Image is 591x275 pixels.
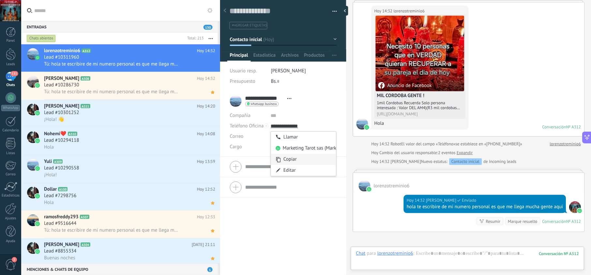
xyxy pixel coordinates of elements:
img: icon [35,166,40,171]
div: Cargo [230,142,266,152]
div: 312 [539,251,579,256]
span: Nuevo estatus: [421,158,447,165]
div: Hoy 14:32 [406,197,426,204]
div: Contacto inicial [449,158,482,165]
a: avataricon[PERSON_NAME]A308Hoy 14:32Lead #10286730Tú: hola te escribire de mi numero personal es ... [21,72,220,99]
span: lorenzotreminio6 [359,180,370,192]
a: avatariconramosfreddy293A307Hoy 12:33Lead #9516644Tú: hola te escribire de mi numero personal es ... [21,210,220,238]
span: Tú: hola te escribire de mi numero personal es que me llega mucha gente aqui [44,227,179,233]
img: icon [35,138,40,143]
span: Hola [44,144,54,150]
div: Panel [1,39,20,43]
a: avatariconYuliA309Hoy 13:59Lead #10290558¡Hola! [21,155,220,182]
span: Dollar [44,186,57,193]
div: Ayuda [1,239,20,243]
span: jesus hernandez [569,201,581,213]
div: № A312 [566,219,581,224]
span: Tú: hola te escribire de mi numero personal es que me llega mucha gente aqui [44,89,179,95]
span: A308 [81,76,90,80]
span: lorenzotreminio6 [44,48,80,54]
span: Teléfono Oficina [230,123,264,129]
span: Lead #9516644 [44,220,76,227]
span: Correo [230,133,244,139]
span: A312 [81,49,91,53]
span: lorenzotreminio6 [356,118,368,130]
div: de Incoming leads [421,158,516,165]
span: A311 [81,104,90,108]
span: Tú: hola te escribire de mi numero personal es que me llega mucha gente aqui [44,61,179,67]
span: se establece en «[PHONE_NUMBER]» [455,141,522,147]
span: Hoy 12:33 [197,214,215,220]
div: Bs. [271,76,337,87]
span: Archivos [281,52,299,62]
div: Conversación [542,124,566,130]
img: icon [35,111,40,115]
img: icon [35,55,40,60]
span: Hoy 14:32 [197,48,215,54]
div: Total: 213 [185,35,204,42]
a: avataricon[PERSON_NAME]A304[DATE] 21:11Lead #8855334Buenas noches [21,238,220,266]
div: Llamar [271,132,336,143]
span: Buenas noches [44,255,75,261]
div: Ajustes [1,216,20,221]
span: Cargo [230,144,242,149]
div: Hoy 14:32 [374,8,393,14]
span: : [413,250,414,257]
span: Hoy 14:08 [197,131,215,137]
span: jesus hernandez (Oficina de Venta) [426,197,456,204]
span: Lead #8855334 [44,248,76,254]
div: Hoy 14:32 [371,141,391,147]
span: [PERSON_NAME] [44,103,79,109]
img: Marketing Tarot sas (Marketing Tarot sas) [276,146,280,151]
span: Lead #10290558 [44,165,79,171]
span: Lead #10286730 [44,82,79,88]
div: Entradas [21,21,218,33]
span: whatsapp business [251,102,277,106]
a: avatariconlorenzotreminio6A312Hoy 14:32Lead #10311960Tú: hola te escribire de mi numero personal ... [21,44,220,72]
span: A309 [53,159,63,164]
span: Yuli [44,158,52,165]
a: lorenzotreminio6 [550,141,581,147]
div: [URL][DOMAIN_NAME] [377,111,463,116]
div: Copiar [271,154,336,165]
span: Lead #7298756 [44,193,76,199]
span: Enviado [462,197,476,204]
div: lorenzotreminio6 [377,250,413,256]
span: Lead #10294118 [44,137,79,144]
div: Chats [1,83,20,87]
span: 1 [207,267,213,272]
img: icon [35,83,40,88]
a: avatariconNohemi❤️A310Hoy 14:08Lead #10294118Hola [21,127,220,155]
a: Anuncio de FacebookMIL CORDOBA GENTE !1mil Cordobas Recuerda Solo persona interesada : Valor DEL ... [376,16,464,118]
div: Menciones & Chats de equipo [21,263,218,275]
a: avatariconDollarA100Hoy 12:52Lead #7298756Hola [21,183,220,210]
span: Productos [304,52,325,62]
img: icon [35,194,40,198]
img: waba.svg [577,209,582,213]
span: Lead #10311960 [44,54,79,61]
div: Correo [1,172,20,177]
div: WhatsApp [1,105,20,111]
span: El valor del campo «Teléfono» [401,141,455,147]
a: Expandir [457,150,473,156]
div: Resumir [486,218,500,224]
div: Hola [374,120,465,127]
div: 1mil Cordobas Recuerda Solo persona interesada : Valor DEL AM4)(R3 mil cordobas GENTE [377,100,463,110]
img: icon [35,222,40,226]
div: Chats abiertos [27,35,56,42]
span: 130 [203,25,213,30]
span: para [367,250,376,257]
img: icon [35,249,40,254]
div: Presupuesto [230,76,266,87]
span: [PERSON_NAME] [44,241,79,248]
span: Hoy 12:52 [197,186,215,193]
button: Teléfono Oficina [230,121,264,131]
span: #agregar etiquetas [232,23,267,28]
span: jesus hernandez [391,159,421,164]
a: avataricon[PERSON_NAME]A311Hoy 14:20Lead #10301252¡Hola! 👋 [21,100,220,127]
span: ¡Hola! 👋 [44,116,64,123]
div: Marketing Tarot sas (Marketing Tarot sas) [271,143,336,154]
span: Hoy 13:59 [197,158,215,165]
span: A304 [81,242,90,247]
div: Hoy [371,150,379,156]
